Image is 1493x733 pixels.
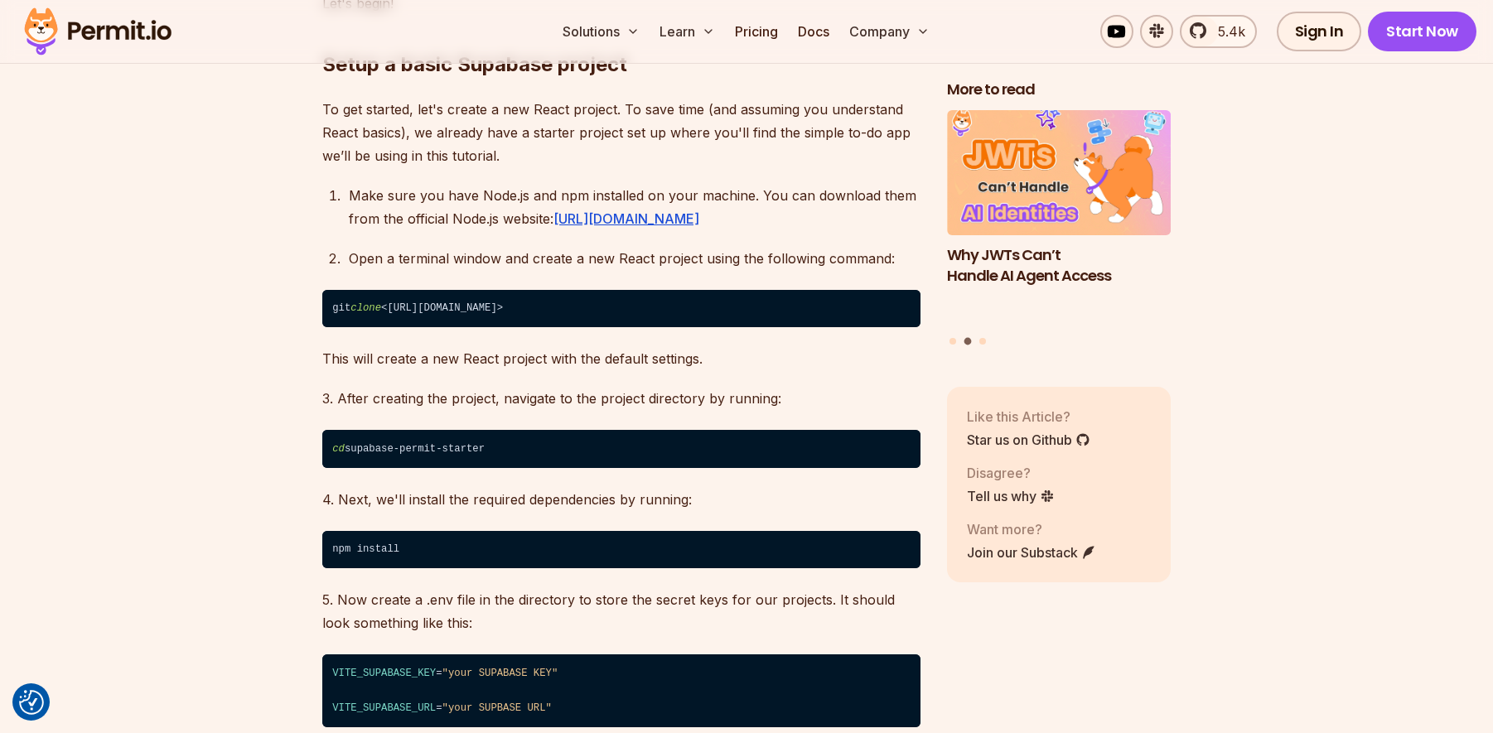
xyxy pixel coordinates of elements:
[967,430,1090,450] a: Star us on Github
[322,52,627,76] strong: Setup a basic Supabase project
[349,247,920,270] div: Open a terminal window and create a new React project using the following command:
[967,463,1055,483] p: Disagree?
[322,654,920,727] code: = =
[19,690,44,715] img: Revisit consent button
[350,302,381,314] span: clone
[556,15,646,48] button: Solutions
[332,668,436,679] span: VITE_SUPABASE_KEY
[947,110,1171,348] div: Posts
[967,519,1096,539] p: Want more?
[653,15,722,48] button: Learn
[947,80,1171,100] h2: More to read
[322,347,920,370] p: This will create a new React project with the default settings.
[322,430,920,468] code: supabase-permit-starter
[964,338,972,345] button: Go to slide 2
[332,702,436,714] span: VITE_SUPABASE_URL
[553,210,699,227] a: [URL][DOMAIN_NAME]
[322,588,920,634] p: 5. Now create a .env file in the directory to store the secret keys for our projects. It should l...
[967,407,1090,427] p: Like this Article?
[949,338,956,345] button: Go to slide 1
[442,702,552,714] span: "your SUPBASE URL"
[19,690,44,715] button: Consent Preferences
[322,387,920,410] p: 3. After creating the project, navigate to the project directory by running:
[947,245,1171,287] h3: Why JWTs Can’t Handle AI Agent Access
[791,15,836,48] a: Docs
[322,531,920,569] code: npm install
[349,184,920,230] div: Make sure you have Node.js and npm installed on your machine. You can download them from the offi...
[1180,15,1257,48] a: 5.4k
[322,488,920,511] p: 4. Next, we'll install the required dependencies by running:
[979,338,986,345] button: Go to slide 3
[322,290,920,328] code: git <[URL][DOMAIN_NAME]>
[1208,22,1245,41] span: 5.4k
[1277,12,1362,51] a: Sign In
[947,110,1171,328] a: Why JWTs Can’t Handle AI Agent AccessWhy JWTs Can’t Handle AI Agent Access
[17,3,179,60] img: Permit logo
[1368,12,1476,51] a: Start Now
[967,486,1055,506] a: Tell us why
[947,110,1171,328] li: 2 of 3
[332,443,345,455] span: cd
[322,98,920,167] p: To get started, let's create a new React project. To save time (and assuming you understand React...
[728,15,785,48] a: Pricing
[843,15,936,48] button: Company
[947,110,1171,236] img: Why JWTs Can’t Handle AI Agent Access
[967,543,1096,562] a: Join our Substack
[442,668,558,679] span: "your SUPABASE KEY"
